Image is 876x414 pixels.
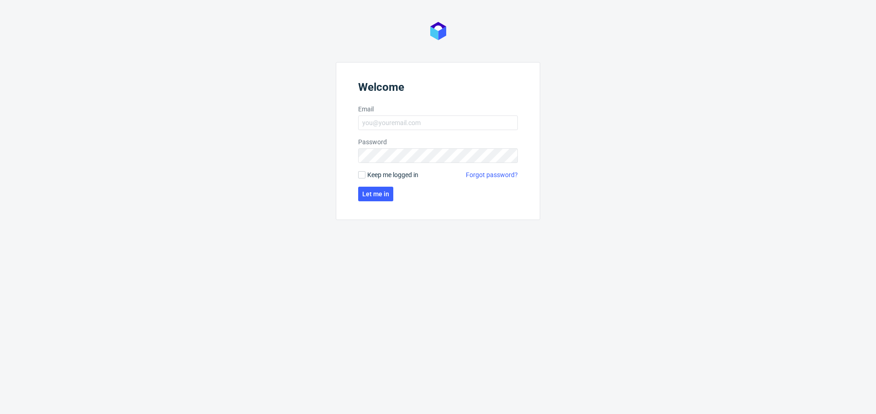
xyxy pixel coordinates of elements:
button: Let me in [358,187,393,201]
label: Password [358,137,518,147]
label: Email [358,105,518,114]
header: Welcome [358,81,518,97]
input: you@youremail.com [358,115,518,130]
span: Let me in [362,191,389,197]
a: Forgot password? [466,170,518,179]
span: Keep me logged in [367,170,418,179]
